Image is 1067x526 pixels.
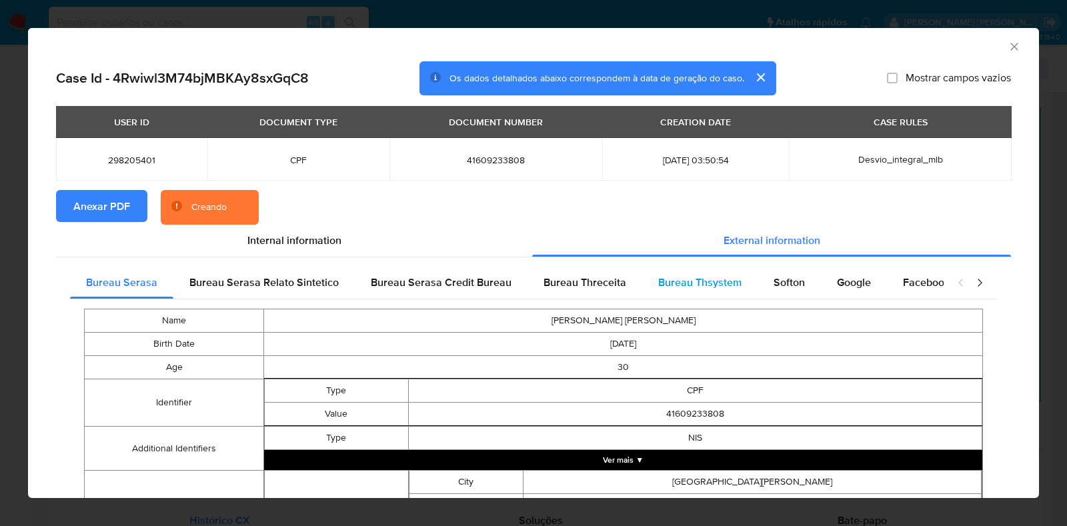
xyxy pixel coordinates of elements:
div: DOCUMENT NUMBER [441,111,551,133]
div: Creando [191,201,227,214]
span: Os dados detalhados abaixo correspondem à data de geração do caso. [449,71,744,85]
input: Mostrar campos vazios [887,73,898,83]
div: closure-recommendation-modal [28,28,1039,498]
td: Value [265,403,408,426]
td: Street Address [409,494,523,517]
span: [DATE] 03:50:54 [618,154,774,166]
div: CASE RULES [866,111,936,133]
td: [GEOGRAPHIC_DATA][PERSON_NAME] [523,471,982,494]
span: Bureau Serasa Credit Bureau [371,275,511,290]
span: 41609233808 [405,154,586,166]
td: CPF [408,379,982,403]
span: Facebook [903,275,950,290]
span: Google [837,275,871,290]
td: [DATE][PERSON_NAME] [523,494,982,517]
td: Age [85,356,264,379]
button: Fechar a janela [1008,40,1020,52]
span: Bureau Serasa Relato Sintetico [189,275,339,290]
td: NIS [408,427,982,450]
td: 30 [264,356,983,379]
td: Additional Identifiers [85,427,264,471]
div: DOCUMENT TYPE [251,111,345,133]
td: City [409,471,523,494]
h2: Case Id - 4Rwiwl3M74bjMBKAy8sxGqC8 [56,69,309,87]
span: Internal information [247,233,341,248]
span: Mostrar campos vazios [906,71,1011,85]
span: Bureau Threceita [544,275,626,290]
span: Desvio_integral_mlb [858,153,943,166]
td: Type [265,379,408,403]
td: [DATE] [264,333,983,356]
td: Name [85,309,264,333]
div: CREATION DATE [652,111,739,133]
td: 41609233808 [408,403,982,426]
div: USER ID [106,111,157,133]
button: cerrar [744,61,776,93]
span: Bureau Thsystem [658,275,742,290]
td: Type [265,427,408,450]
span: External information [724,233,820,248]
div: Detailed external info [70,267,944,299]
button: Expand array [264,450,982,470]
span: CPF [223,154,373,166]
span: 298205401 [72,154,191,166]
button: Anexar PDF [56,190,147,222]
span: Anexar PDF [73,191,130,221]
td: Identifier [85,379,264,427]
td: [PERSON_NAME] [PERSON_NAME] [264,309,983,333]
span: Softon [774,275,805,290]
div: Detailed info [56,225,1011,257]
span: Bureau Serasa [86,275,157,290]
td: Birth Date [85,333,264,356]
